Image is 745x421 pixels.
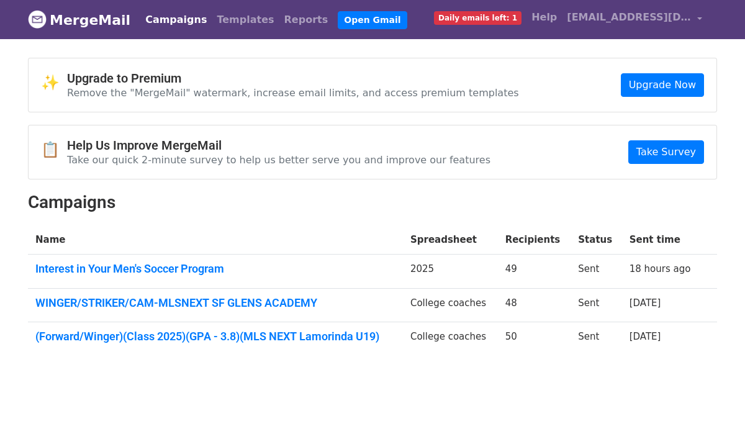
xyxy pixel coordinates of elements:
[35,262,395,276] a: Interest in Your Men's Soccer Program
[622,225,702,255] th: Sent time
[526,5,562,30] a: Help
[571,255,621,289] td: Sent
[140,7,212,32] a: Campaigns
[434,11,521,25] span: Daily emails left: 1
[571,322,621,356] td: Sent
[67,138,490,153] h4: Help Us Improve MergeMail
[429,5,526,30] a: Daily emails left: 1
[403,255,498,289] td: 2025
[279,7,333,32] a: Reports
[41,74,67,92] span: ✨
[628,140,704,164] a: Take Survey
[338,11,407,29] a: Open Gmail
[403,288,498,322] td: College coaches
[35,330,395,343] a: (Forward/Winger)(Class 2025)(GPA - 3.8)(MLS NEXT Lamorinda U19)
[498,255,571,289] td: 49
[571,288,621,322] td: Sent
[67,86,519,99] p: Remove the "MergeMail" watermark, increase email limits, and access premium templates
[621,73,704,97] a: Upgrade Now
[35,296,395,310] a: WINGER/STRIKER/CAM-MLSNEXT SF GLENS ACADEMY
[41,141,67,159] span: 📋
[498,322,571,356] td: 50
[212,7,279,32] a: Templates
[562,5,707,34] a: [EMAIL_ADDRESS][DOMAIN_NAME]
[67,71,519,86] h4: Upgrade to Premium
[403,322,498,356] td: College coaches
[498,288,571,322] td: 48
[630,297,661,309] a: [DATE]
[630,331,661,342] a: [DATE]
[498,225,571,255] th: Recipients
[567,10,691,25] span: [EMAIL_ADDRESS][DOMAIN_NAME]
[28,7,130,33] a: MergeMail
[630,263,691,274] a: 18 hours ago
[403,225,498,255] th: Spreadsheet
[67,153,490,166] p: Take our quick 2-minute survey to help us better serve you and improve our features
[28,192,717,213] h2: Campaigns
[28,10,47,29] img: MergeMail logo
[28,225,403,255] th: Name
[571,225,621,255] th: Status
